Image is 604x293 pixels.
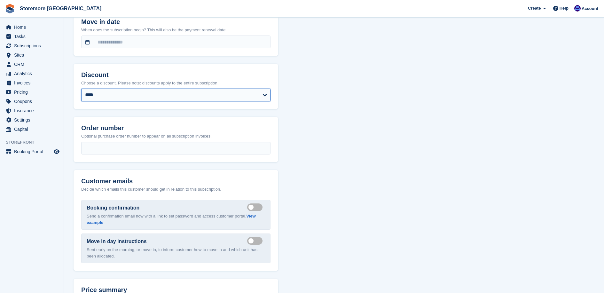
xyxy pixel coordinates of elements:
a: menu [3,23,60,32]
a: menu [3,60,60,69]
img: stora-icon-8386f47178a22dfd0bd8f6a31ec36ba5ce8667c1dd55bd0f319d3a0aa187defe.svg [5,4,15,13]
p: Optional purchase order number to appear on all subscription invoices. [81,133,271,139]
a: menu [3,106,60,115]
a: menu [3,78,60,87]
span: CRM [14,60,52,69]
p: When does the subscription begin? This will also be the payment renewal date. [81,27,271,33]
span: Insurance [14,106,52,115]
h2: Order number [81,124,271,132]
label: Send booking confirmation email [247,207,265,208]
p: Send a confirmation email now with a link to set password and access customer portal. [87,213,265,226]
a: menu [3,51,60,59]
a: menu [3,147,60,156]
span: Booking Portal [14,147,52,156]
a: menu [3,41,60,50]
a: menu [3,69,60,78]
h2: Customer emails [81,178,271,185]
label: Move in day instructions [87,238,147,245]
span: Analytics [14,69,52,78]
span: Pricing [14,88,52,97]
p: Decide which emails this customer should get in relation to this subscription. [81,186,271,193]
span: Subscriptions [14,41,52,50]
a: menu [3,115,60,124]
a: Storemore [GEOGRAPHIC_DATA] [17,3,104,14]
span: Settings [14,115,52,124]
span: Home [14,23,52,32]
span: Invoices [14,78,52,87]
span: Sites [14,51,52,59]
p: Choose a discount. Please note: discounts apply to the entire subscription. [81,80,271,86]
img: Angela [574,5,581,12]
span: Storefront [6,139,64,146]
a: menu [3,125,60,134]
label: Send move in day email [247,240,265,241]
span: Capital [14,125,52,134]
a: menu [3,32,60,41]
span: Create [528,5,541,12]
a: menu [3,97,60,106]
h2: Discount [81,71,271,79]
label: Booking confirmation [87,204,139,212]
span: Tasks [14,32,52,41]
p: Sent early on the morning, or move in, to inform customer how to move in and which unit has been ... [87,247,265,259]
span: Account [582,5,598,12]
h2: Move in date [81,18,271,26]
a: menu [3,88,60,97]
span: Help [560,5,569,12]
a: Preview store [53,148,60,155]
span: Coupons [14,97,52,106]
a: View example [87,214,256,225]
